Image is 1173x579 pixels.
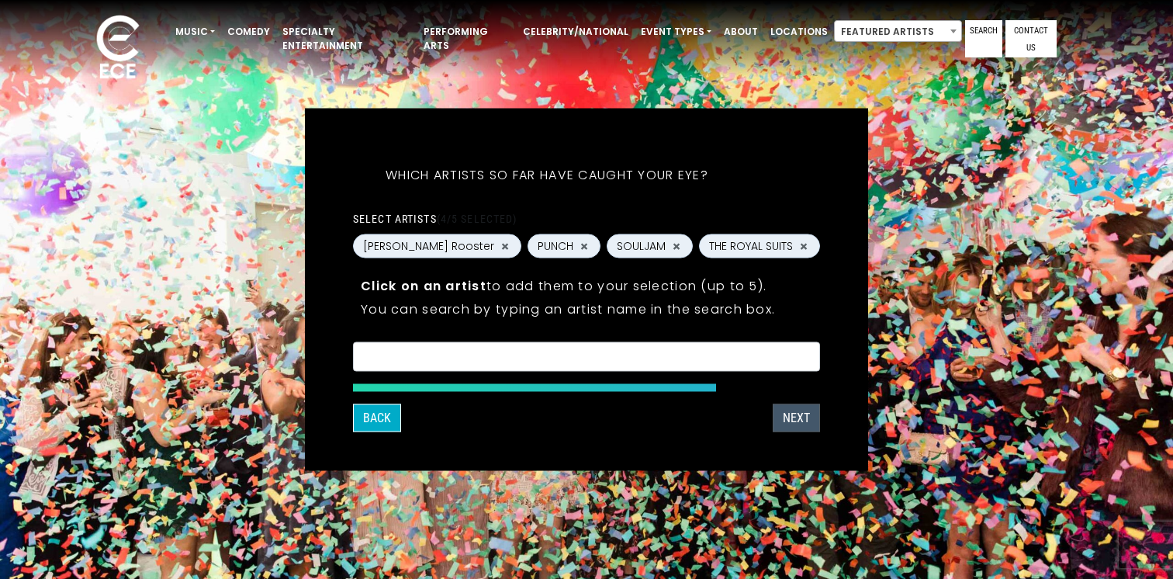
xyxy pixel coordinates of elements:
span: (4/5 selected) [437,213,517,225]
a: Event Types [635,19,718,45]
button: Remove PUNCH [578,239,590,253]
a: Locations [764,19,834,45]
a: Performing Arts [417,19,517,59]
a: Specialty Entertainment [276,19,417,59]
span: Featured Artists [835,21,961,43]
span: SOULJAM [617,238,666,255]
button: Back [353,404,401,432]
a: Contact Us [1005,20,1057,57]
strong: Click on an artist [361,277,486,295]
button: Remove THE ROYAL SUITS [798,239,810,253]
h5: Which artists so far have caught your eye? [353,147,741,203]
a: Celebrity/National [517,19,635,45]
span: Featured Artists [834,20,962,42]
p: You can search by typing an artist name in the search box. [361,300,812,319]
a: Music [169,19,221,45]
span: THE ROYAL SUITS [709,238,793,255]
label: Select artists [353,212,517,226]
button: Remove Bantum Rooster [499,239,511,253]
a: Comedy [221,19,276,45]
span: [PERSON_NAME] Rooster [363,238,494,255]
img: ece_new_logo_whitev2-1.png [79,11,157,86]
a: Search [965,20,1002,57]
p: to add them to your selection (up to 5). [361,276,812,296]
textarea: Search [363,352,777,366]
button: NEXT [773,404,820,432]
button: Remove SOULJAM [670,239,683,253]
a: About [718,19,764,45]
span: PUNCH [538,238,573,255]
